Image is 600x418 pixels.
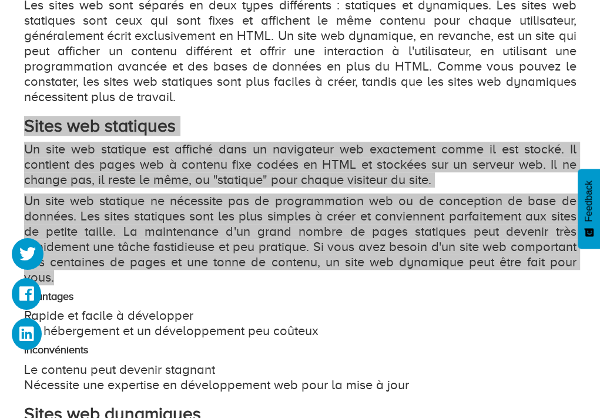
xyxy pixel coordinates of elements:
[24,344,88,356] strong: Inconvénients
[541,359,586,404] iframe: Drift Widget Chat Controller
[24,362,576,393] p: Le contenu peut devenir stagnant Nécessite une expertise en développement web pour la mise à jour
[24,290,73,302] strong: Avantages
[24,116,176,136] strong: Sites web statiques
[24,193,576,285] p: Un site web statique ne nécessite pas de programmation web ou de conception de base de données. L...
[578,169,600,249] button: Feedback - Afficher l’enquête
[584,180,594,222] span: Feedback
[24,142,576,188] p: Un site web statique est affiché dans un navigateur web exactement comme il est stocké. Il contie...
[24,308,576,339] p: Rapide et facile à développer Un hébergement et un développement peu coûteux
